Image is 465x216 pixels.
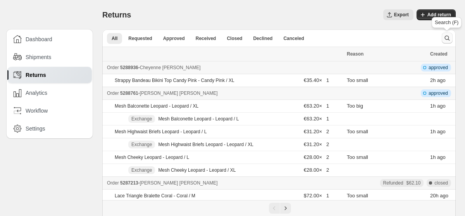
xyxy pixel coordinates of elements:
[383,9,413,20] button: Export
[428,190,456,202] td: ago
[163,35,185,42] span: Approved
[304,116,329,122] span: €63.20 × 1
[107,179,342,187] div: -
[102,200,456,216] nav: Pagination
[304,154,329,160] span: €28.00 × 2
[428,100,456,113] td: ago
[26,107,48,115] span: Workflow
[107,64,342,71] div: -
[344,100,428,113] td: Too big
[128,35,152,42] span: Requested
[430,77,436,83] time: Wednesday, October 8, 2025 at 12:25:57 PM
[115,77,234,84] p: Strappy Bandeau Bikini Top Candy Pink - Candy Pink / XL
[107,89,342,97] div: -
[344,190,428,202] td: Too small
[115,103,198,109] p: Mesh Balconette Leopard - Leopard / XL
[417,9,456,20] button: Add return
[429,64,448,71] span: approved
[344,151,428,164] td: Too small
[434,180,448,186] span: closed
[140,65,201,70] span: Cheyenne [PERSON_NAME]
[304,141,329,147] span: €31.20 × 2
[140,180,218,186] span: [PERSON_NAME] [PERSON_NAME]
[131,141,152,148] span: Exchange
[427,12,451,18] span: Add return
[442,33,453,44] button: Search and filter results
[304,103,329,109] span: €63.20 × 1
[120,65,138,70] span: 5288936
[26,35,52,43] span: Dashboard
[280,203,291,214] button: Next
[107,180,119,186] span: Order
[304,193,329,199] span: $72.00 × 1
[26,125,45,132] span: Settings
[430,103,436,109] time: Wednesday, October 8, 2025 at 12:35:36 PM
[428,151,456,164] td: ago
[115,154,189,160] p: Mesh Cheeky Leopard - Leopard / L
[26,89,47,97] span: Analytics
[158,116,239,122] p: Mesh Balconette Leopard - Leopard / L
[428,74,456,87] td: ago
[131,167,152,173] span: Exchange
[120,180,138,186] span: 5287213
[344,125,428,138] td: Too small
[304,129,329,134] span: €31.20 × 2
[158,141,253,148] p: Mesh Highwaist Briefs Leopard - Leopard / XL
[227,35,242,42] span: Closed
[429,90,448,96] span: approved
[112,35,117,42] span: All
[394,12,409,18] span: Export
[158,167,236,173] p: Mesh Cheeky Leopard - Leopard / XL
[107,65,119,70] span: Order
[383,180,421,186] div: Refunded
[115,193,195,199] p: Lace Triangle Bralette Coral - Coral / M
[283,35,304,42] span: Canceled
[406,180,421,186] span: $62.10
[196,35,216,42] span: Received
[428,125,456,138] td: ago
[26,71,46,79] span: Returns
[430,154,436,160] time: Wednesday, October 8, 2025 at 12:35:36 PM
[304,167,329,173] span: €28.00 × 2
[304,77,329,83] span: €35.40 × 1
[430,51,448,57] span: Created
[344,74,428,87] td: Too small
[430,129,436,134] time: Wednesday, October 8, 2025 at 12:35:36 PM
[347,51,363,57] span: Reason
[131,116,152,122] span: Exchange
[115,129,207,135] p: Mesh Highwaist Briefs Leopard - Leopard / L
[120,91,138,96] span: 5288761
[140,91,218,96] span: [PERSON_NAME] [PERSON_NAME]
[253,35,272,42] span: Declined
[107,91,119,96] span: Order
[26,53,51,61] span: Shipments
[102,10,131,19] span: Returns
[430,193,439,199] time: Tuesday, October 7, 2025 at 5:37:55 PM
